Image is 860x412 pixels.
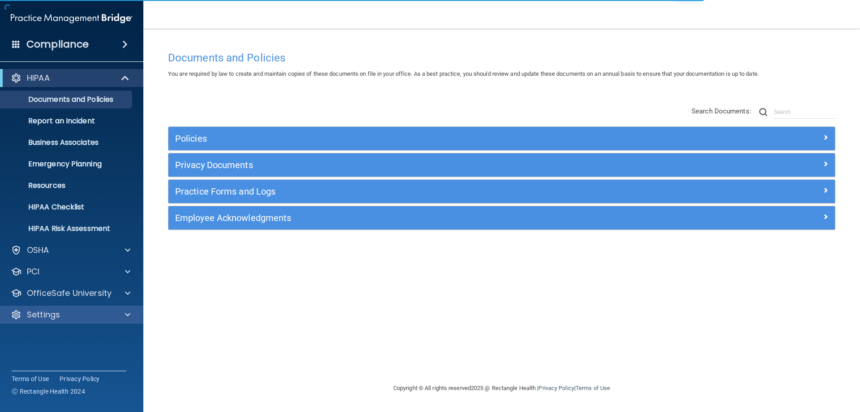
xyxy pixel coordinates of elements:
[11,266,130,277] a: PCI
[60,374,100,383] a: Privacy Policy
[692,107,751,115] span: Search Documents:
[175,158,828,172] a: Privacy Documents
[175,211,828,225] a: Employee Acknowledgments
[11,9,133,27] img: PMB logo
[175,186,662,196] h5: Practice Forms and Logs
[759,108,767,116] img: ic-search.3b580494.png
[338,374,665,403] div: Copyright © All rights reserved 2025 @ Rectangle Health | |
[175,134,662,143] h5: Policies
[774,105,835,119] input: Search
[6,95,128,104] p: Documents and Policies
[6,138,128,147] p: Business Associates
[175,131,828,146] a: Policies
[576,385,610,391] a: Terms of Use
[27,245,49,256] p: OSHA
[11,73,130,83] a: HIPAA
[11,309,130,320] a: Settings
[175,160,662,170] h5: Privacy Documents
[26,38,89,51] h4: Compliance
[538,385,574,391] a: Privacy Policy
[12,374,49,383] a: Terms of Use
[12,387,85,396] span: Ⓒ Rectangle Health 2024
[11,245,130,256] a: OSHA
[168,70,759,77] span: You are required by law to create and maintain copies of these documents on file in your office. ...
[27,309,60,320] p: Settings
[6,160,128,169] p: Emergency Planning
[6,224,128,233] p: HIPAA Risk Assessment
[175,184,828,199] a: Practice Forms and Logs
[6,117,128,126] p: Report an Incident
[11,288,130,299] a: OfficeSafe University
[27,266,39,277] p: PCI
[6,181,128,190] p: Resources
[175,213,662,223] h5: Employee Acknowledgments
[27,288,112,299] p: OfficeSafe University
[6,203,128,212] p: HIPAA Checklist
[27,73,50,83] p: HIPAA
[168,52,835,64] h4: Documents and Policies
